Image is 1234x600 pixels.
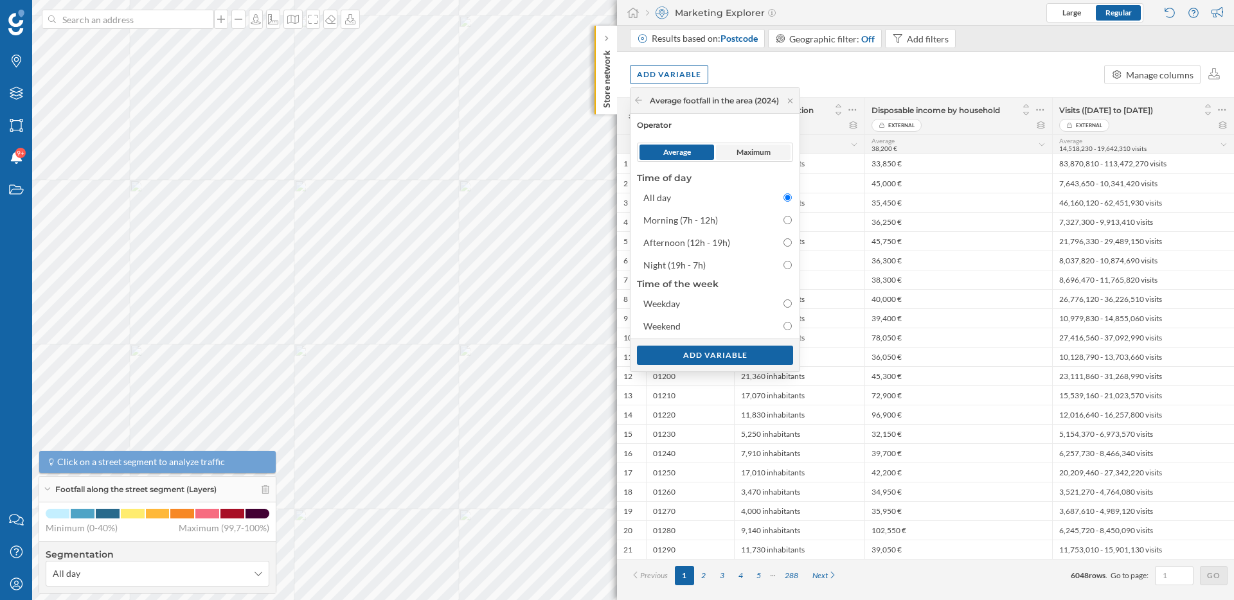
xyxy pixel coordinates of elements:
[46,522,118,534] span: Minimum (0-40%)
[646,6,776,19] div: Marketing Explorer
[26,9,88,21] span: Assistance
[864,424,1052,443] div: 32,150 €
[57,455,225,468] span: Click on a street segment to analyze traffic
[179,522,269,534] span: Maximum (99,7-100%)
[637,172,800,184] div: Time of day
[623,468,632,478] span: 17
[650,95,779,107] div: Average footfall in the area (2024)
[623,110,639,122] span: #
[646,501,734,520] div: 01270
[623,256,628,266] span: 6
[623,545,632,555] span: 21
[623,179,628,189] span: 2
[872,137,895,145] span: Average
[1105,570,1107,580] span: .
[783,193,792,202] input: All day
[864,308,1052,328] div: 39,400 €
[1052,463,1234,482] div: 20,209,460 - 27,342,220 visits
[623,236,628,247] span: 5
[1059,145,1147,152] span: 14,518,230 - 19,642,310 visits
[864,347,1052,366] div: 36,050 €
[55,484,217,495] span: Footfall along the street segment (Layers)
[646,540,734,559] div: 01290
[734,385,864,405] div: 17,070 inhabitants
[643,260,706,270] div: Night (19h - 7h)
[623,313,628,324] span: 9
[734,366,864,385] div: 21,360 inhabitants
[646,482,734,501] div: 01260
[623,371,632,382] span: 12
[663,146,691,158] span: Average
[17,146,24,159] span: 9+
[637,278,800,290] div: Time of the week
[1052,251,1234,270] div: 8,037,820 - 10,874,690 visits
[864,482,1052,501] div: 34,950 €
[1126,68,1194,82] div: Manage columns
[1111,570,1149,581] span: Go to page:
[1052,424,1234,443] div: 5,154,370 - 6,973,570 visits
[646,463,734,482] div: 01250
[864,212,1052,231] div: 36,250 €
[646,424,734,443] div: 01230
[1105,8,1132,17] span: Regular
[872,105,1000,115] span: Disposable income by household
[623,159,628,169] span: 1
[623,429,632,439] span: 15
[1159,569,1190,582] input: 1
[864,501,1052,520] div: 35,950 €
[864,173,1052,193] div: 45,000 €
[734,424,864,443] div: 5,250 inhabitants
[1052,193,1234,212] div: 46,160,120 - 62,451,930 visits
[1076,119,1102,132] span: External
[888,119,915,132] span: External
[864,289,1052,308] div: 40,000 €
[53,567,80,580] span: All day
[734,405,864,424] div: 11,830 inhabitants
[643,321,681,331] div: Weekend
[783,261,792,269] input: Night (19h - 7h)
[864,193,1052,212] div: 35,450 €
[646,443,734,463] div: 01240
[637,120,793,130] div: Operator
[734,463,864,482] div: 17,010 inhabitants
[864,270,1052,289] div: 38,300 €
[623,217,628,227] span: 4
[1059,137,1082,145] span: Average
[861,32,875,46] div: Off
[1089,570,1105,580] span: rows
[1052,405,1234,424] div: 12,016,640 - 16,257,800 visits
[864,251,1052,270] div: 36,300 €
[656,6,668,19] img: explorer.svg
[1052,231,1234,251] div: 21,796,330 - 29,489,150 visits
[643,192,671,203] div: All day
[646,405,734,424] div: 01220
[1059,105,1153,115] span: Visits ([DATE] to [DATE])
[864,231,1052,251] div: 45,750 €
[864,540,1052,559] div: 39,050 €
[646,385,734,405] div: 01210
[623,198,628,208] span: 3
[783,216,792,224] input: Morning (7h - 12h)
[646,366,734,385] div: 01200
[8,10,24,35] img: Geoblink Logo
[1052,347,1234,366] div: 10,128,790 - 13,703,660 visits
[1071,570,1089,580] span: 6048
[1052,482,1234,501] div: 3,521,270 - 4,764,080 visits
[623,487,632,497] span: 18
[1052,173,1234,193] div: 7,643,650 - 10,341,420 visits
[1052,212,1234,231] div: 7,327,300 - 9,913,410 visits
[864,366,1052,385] div: 45,300 €
[1052,154,1234,173] div: 83,870,810 - 113,472,270 visits
[864,463,1052,482] div: 42,200 €
[600,45,613,108] p: Store network
[783,299,792,308] input: Weekday
[623,525,632,536] span: 20
[1062,8,1081,17] span: Large
[1052,520,1234,540] div: 6,245,720 - 8,450,090 visits
[623,275,628,285] span: 7
[872,145,897,152] span: 38,200 €
[1052,385,1234,405] div: 15,539,160 - 21,023,570 visits
[720,33,758,44] span: Postcode
[1052,366,1234,385] div: 23,111,860 - 31,268,990 visits
[783,322,792,330] input: Weekend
